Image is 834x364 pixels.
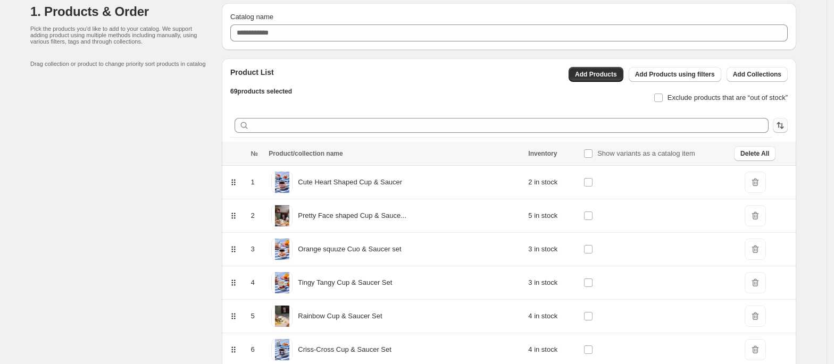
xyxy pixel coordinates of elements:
span: 4 [251,278,255,286]
p: Cute Heart Shaped Cup & Saucer [298,177,402,188]
p: Pick the products you'd like to add to your catalog. We support adding product using multiple met... [30,26,201,45]
p: Pretty Face shaped Cup & Sauce... [298,210,406,221]
span: Catalog name [230,13,273,21]
span: Delete All [740,149,769,158]
span: Add Collections [733,70,781,79]
button: Delete All [734,146,775,161]
td: 2 in stock [525,166,580,199]
td: 5 in stock [525,199,580,233]
p: Criss-Cross Cup & Saucer Set [298,344,391,355]
span: 6 [251,345,255,353]
div: Inventory [528,149,577,158]
td: 4 in stock [525,300,580,333]
span: Exclude products that are “out of stock” [668,94,788,101]
td: 3 in stock [525,233,580,266]
p: Orange squuze Cuo & Saucer set [298,244,401,255]
span: Show variants as a catalog item [597,149,695,157]
span: 2 [251,211,255,219]
td: 3 in stock [525,266,580,300]
button: Add Products [569,67,623,82]
span: Product/collection name [269,150,343,157]
span: Add Products [575,70,617,79]
span: 69 products selected [230,88,292,95]
h2: Product List [230,67,292,78]
span: Add Products using filters [635,70,715,79]
span: 3 [251,245,255,253]
span: 1 [251,178,255,186]
button: Add Products using filters [629,67,721,82]
h1: 1. Products & Order [30,3,222,20]
span: 5 [251,312,255,320]
button: Add Collections [727,67,788,82]
span: № [251,150,258,157]
p: Drag collection or product to change priority sort products in catalog [30,61,222,67]
p: Tingy Tangy Cup & Saucer Set [298,277,392,288]
p: Rainbow Cup & Saucer Set [298,311,382,321]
